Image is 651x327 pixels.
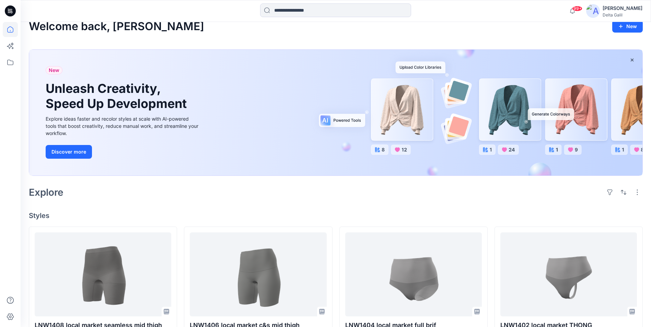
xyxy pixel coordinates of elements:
[603,12,642,17] div: Delta Galil
[29,187,63,198] h2: Explore
[190,232,326,316] a: LNW1406 local market c&s mid thigh
[35,232,171,316] a: LNW1408 local market seamless mid thigh
[345,232,482,316] a: LNW1404 local market full brif
[572,6,582,11] span: 99+
[603,4,642,12] div: [PERSON_NAME]
[46,145,92,159] button: Discover more
[500,232,637,316] a: LNW1402 local market THONG
[46,145,200,159] a: Discover more
[612,20,643,33] button: New
[586,4,600,18] img: avatar
[46,81,190,111] h1: Unleash Creativity, Speed Up Development
[46,115,200,137] div: Explore ideas faster and recolor styles at scale with AI-powered tools that boost creativity, red...
[29,20,204,33] h2: Welcome back, [PERSON_NAME]
[49,66,59,74] span: New
[29,211,643,220] h4: Styles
